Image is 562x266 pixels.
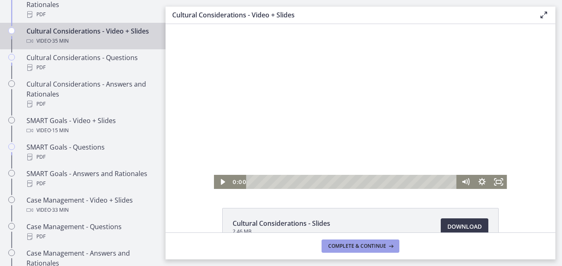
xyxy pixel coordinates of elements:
div: Cultural Considerations - Answers and Rationales [26,79,156,109]
span: 2.46 MB [233,228,330,235]
div: PDF [26,99,156,109]
div: Cultural Considerations - Video + Slides [26,26,156,46]
button: Show settings menu [308,151,325,165]
span: Cultural Considerations - Slides [233,218,330,228]
div: PDF [26,10,156,19]
button: Complete & continue [322,239,399,253]
button: Fullscreen [325,151,341,165]
div: Video [26,36,156,46]
div: PDF [26,63,156,73]
div: Cultural Considerations - Questions [26,53,156,73]
span: Complete & continue [328,243,386,249]
div: SMART Goals - Questions [26,142,156,162]
div: Video [26,205,156,215]
div: Case Management - Video + Slides [26,195,156,215]
h3: Cultural Considerations - Video + Slides [172,10,526,20]
div: PDF [26,152,156,162]
div: Video [26,126,156,135]
div: Case Management - Questions [26,222,156,242]
div: SMART Goals - Video + Slides [26,116,156,135]
div: PDF [26,232,156,242]
span: · 15 min [51,126,69,135]
button: Mute [292,151,308,165]
span: Download [447,222,482,232]
a: Download [441,218,488,235]
div: PDF [26,179,156,189]
iframe: Video Lesson [166,24,555,189]
div: SMART Goals - Answers and Rationales [26,169,156,189]
span: · 35 min [51,36,69,46]
span: · 33 min [51,205,69,215]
